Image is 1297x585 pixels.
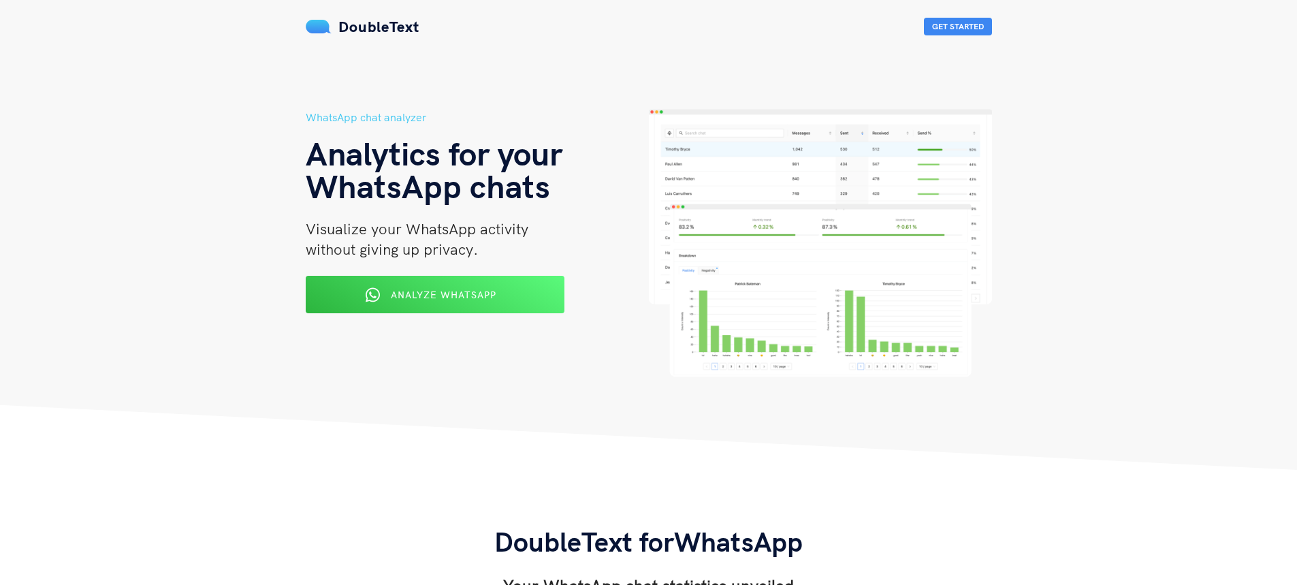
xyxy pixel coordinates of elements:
[306,240,478,259] span: without giving up privacy.
[306,276,564,313] button: Analyze WhatsApp
[306,294,564,306] a: Analyze WhatsApp
[649,109,992,377] img: hero
[306,219,528,238] span: Visualize your WhatsApp activity
[306,165,550,206] span: WhatsApp chats
[306,20,332,33] img: mS3x8y1f88AAAAABJRU5ErkJggg==
[338,17,419,36] span: DoubleText
[391,289,496,301] span: Analyze WhatsApp
[924,18,992,35] button: Get Started
[494,524,803,558] span: DoubleText for WhatsApp
[306,133,562,174] span: Analytics for your
[306,17,419,36] a: DoubleText
[306,109,649,126] h5: WhatsApp chat analyzer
